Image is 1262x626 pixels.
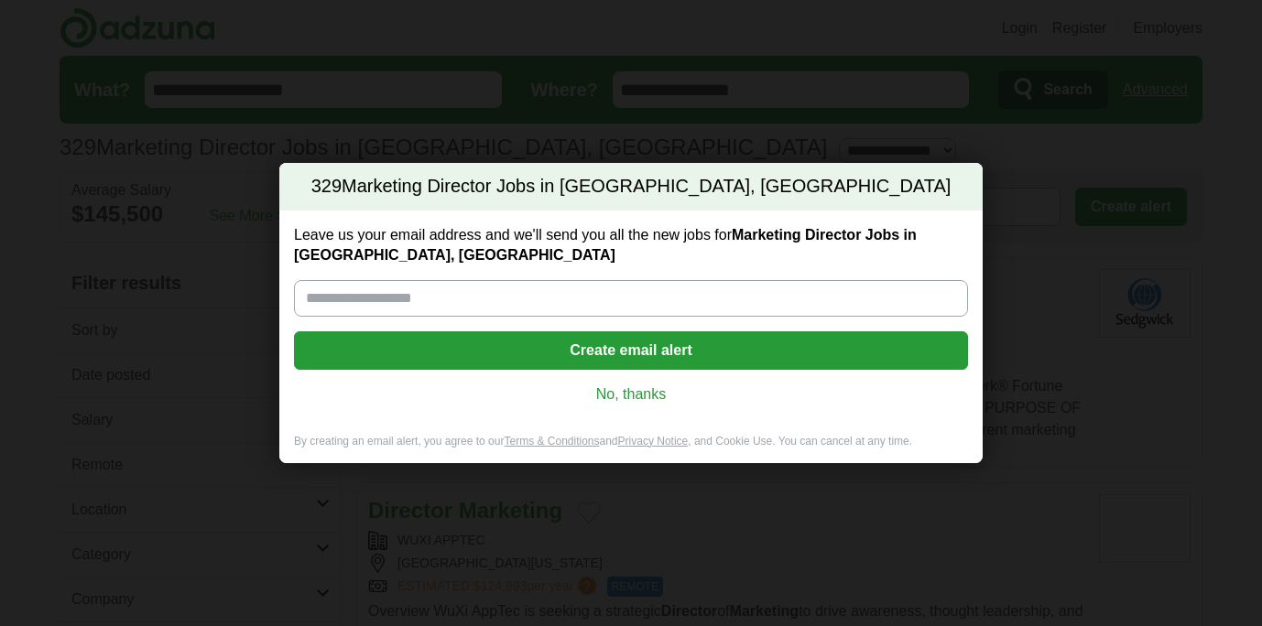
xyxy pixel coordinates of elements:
h2: Marketing Director Jobs in [GEOGRAPHIC_DATA], [GEOGRAPHIC_DATA] [279,163,983,210]
label: Leave us your email address and we'll send you all the new jobs for [294,225,968,265]
div: By creating an email alert, you agree to our and , and Cookie Use. You can cancel at any time. [279,434,983,464]
a: Terms & Conditions [504,435,599,448]
span: 329 [311,174,342,200]
button: Create email alert [294,331,968,370]
strong: Marketing Director Jobs in [GEOGRAPHIC_DATA], [GEOGRAPHIC_DATA] [294,227,917,263]
a: No, thanks [309,384,953,405]
a: Privacy Notice [618,435,689,448]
